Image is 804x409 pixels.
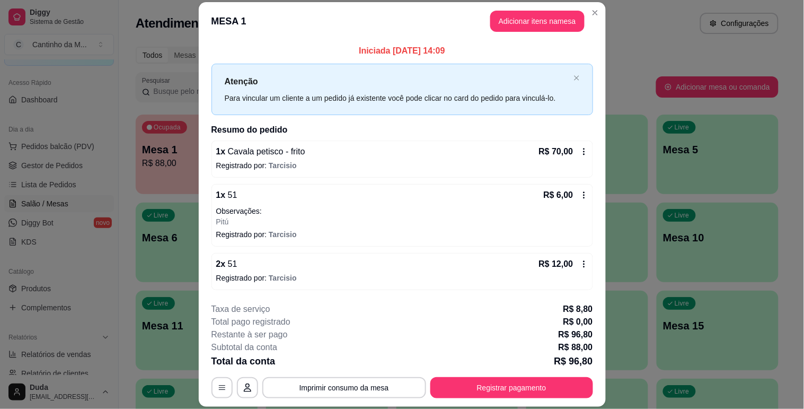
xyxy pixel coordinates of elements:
p: 1 x [216,189,237,202]
p: Total pago registrado [211,316,290,328]
p: R$ 0,00 [563,316,593,328]
p: Registrado por: [216,160,588,171]
button: close [573,75,580,82]
button: Imprimir consumo da mesa [262,377,426,398]
span: close [573,75,580,81]
p: Registrado por: [216,229,588,240]
p: Subtotal da conta [211,341,278,354]
span: Tarcisio [269,161,297,170]
p: R$ 12,00 [539,258,573,271]
div: Para vincular um cliente a um pedido já existente você pode clicar no card do pedido para vinculá... [225,92,569,104]
p: R$ 6,00 [543,189,573,202]
p: Pitú [216,216,588,227]
p: Taxa de serviço [211,303,270,316]
p: R$ 70,00 [539,145,573,158]
h2: Resumo do pedido [211,124,593,136]
span: Cavala petisco - frito [225,147,305,156]
p: R$ 96,80 [554,354,593,369]
p: Registrado por: [216,273,588,283]
button: Registrar pagamento [430,377,593,398]
p: 2 x [216,258,237,271]
header: MESA 1 [199,2,606,40]
span: 51 [225,259,237,268]
p: Observações: [216,206,588,216]
p: Iniciada [DATE] 14:09 [211,45,593,57]
span: 51 [225,190,237,199]
span: Tarcisio [269,230,297,239]
p: 1 x [216,145,305,158]
p: R$ 88,00 [559,341,593,354]
p: Total da conta [211,354,276,369]
p: Atenção [225,75,569,88]
p: Restante à ser pago [211,328,288,341]
p: R$ 8,80 [563,303,593,316]
span: Tarcisio [269,274,297,282]
button: Adicionar itens namesa [490,11,585,32]
button: Close [587,4,604,21]
p: R$ 96,80 [559,328,593,341]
